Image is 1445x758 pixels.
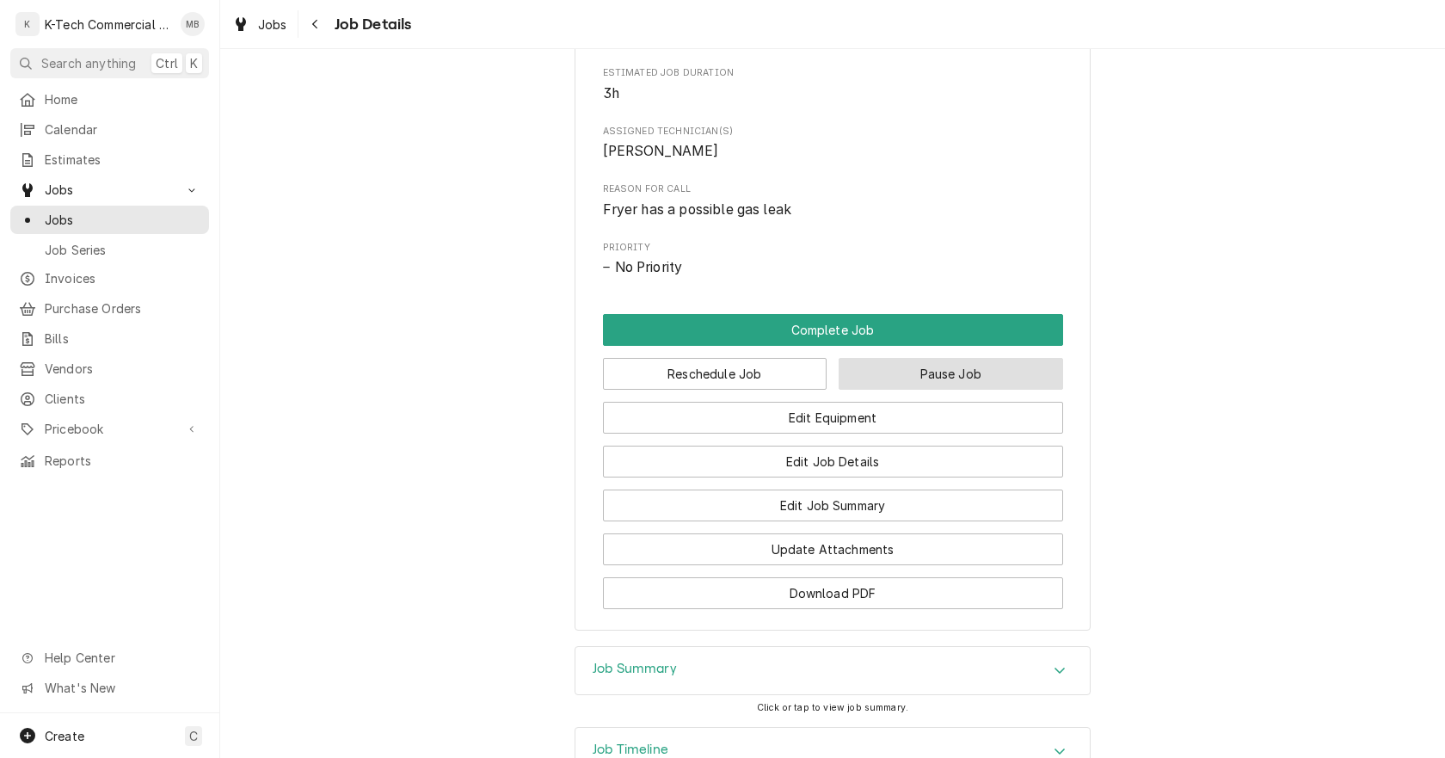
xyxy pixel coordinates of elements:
div: Estimated Job Duration [603,66,1063,103]
button: Download PDF [603,577,1063,609]
a: Invoices [10,264,209,293]
a: Go to What's New [10,674,209,702]
div: Job Summary [575,646,1091,696]
span: Job Details [329,13,412,36]
button: Edit Equipment [603,402,1063,434]
div: Reason For Call [603,182,1063,219]
span: What's New [45,679,199,697]
h3: Job Timeline [593,742,668,758]
div: Button Group Row [603,565,1063,609]
a: Go to Pricebook [10,415,209,443]
a: Job Series [10,236,209,264]
span: Jobs [258,15,287,34]
button: Complete Job [603,314,1063,346]
div: No Priority [603,257,1063,278]
span: Priority [603,257,1063,278]
div: Button Group Row [603,314,1063,346]
a: Home [10,85,209,114]
span: Vendors [45,360,200,378]
button: Edit Job Details [603,446,1063,478]
div: Mehdi Bazidane's Avatar [181,12,205,36]
span: Assigned Technician(s) [603,125,1063,139]
span: Click or tap to view job summary. [757,702,908,713]
span: Help Center [45,649,199,667]
a: Jobs [10,206,209,234]
a: Reports [10,447,209,475]
div: MB [181,12,205,36]
span: Fryer has a possible gas leak [603,201,792,218]
span: Clients [45,390,200,408]
span: K [190,54,198,72]
span: Reason For Call [603,200,1063,220]
span: Purchase Orders [45,299,200,317]
div: Accordion Header [575,647,1090,695]
button: Update Attachments [603,533,1063,565]
button: Reschedule Job [603,358,827,390]
a: Estimates [10,145,209,174]
a: Bills [10,324,209,353]
div: Priority [603,241,1063,278]
div: Button Group Row [603,434,1063,478]
span: Pricebook [45,420,175,438]
div: Button Group [603,314,1063,609]
div: Assigned Technician(s) [603,125,1063,162]
div: Button Group Row [603,521,1063,565]
span: Assigned Technician(s) [603,141,1063,162]
button: Navigate back [302,10,329,38]
a: Clients [10,385,209,413]
span: Reports [45,452,200,470]
span: Invoices [45,269,200,287]
a: Purchase Orders [10,294,209,323]
a: Go to Jobs [10,176,209,204]
span: Search anything [41,54,136,72]
button: Accordion Details Expand Trigger [575,647,1090,695]
button: Edit Job Summary [603,490,1063,521]
div: K [15,12,40,36]
span: Estimates [45,151,200,169]
h3: Job Summary [593,661,677,677]
span: Ctrl [156,54,178,72]
span: C [189,727,198,745]
button: Search anythingCtrlK [10,48,209,78]
span: Job Series [45,241,200,259]
span: Estimated Job Duration [603,83,1063,104]
span: Jobs [45,211,200,229]
div: Button Group Row [603,390,1063,434]
span: 3h [603,85,619,102]
span: [PERSON_NAME] [603,143,719,159]
a: Calendar [10,115,209,144]
span: Bills [45,330,200,348]
span: Create [45,729,84,743]
button: Pause Job [839,358,1063,390]
span: Priority [603,241,1063,255]
span: Calendar [45,120,200,139]
div: K-Tech Commercial Kitchen Repair & Maintenance [45,15,171,34]
div: Button Group Row [603,346,1063,390]
a: Jobs [225,10,294,39]
span: Estimated Job Duration [603,66,1063,80]
div: Button Group Row [603,478,1063,521]
a: Go to Help Center [10,644,209,672]
span: Jobs [45,181,175,199]
span: Home [45,90,200,108]
span: Reason For Call [603,182,1063,196]
a: Vendors [10,354,209,383]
